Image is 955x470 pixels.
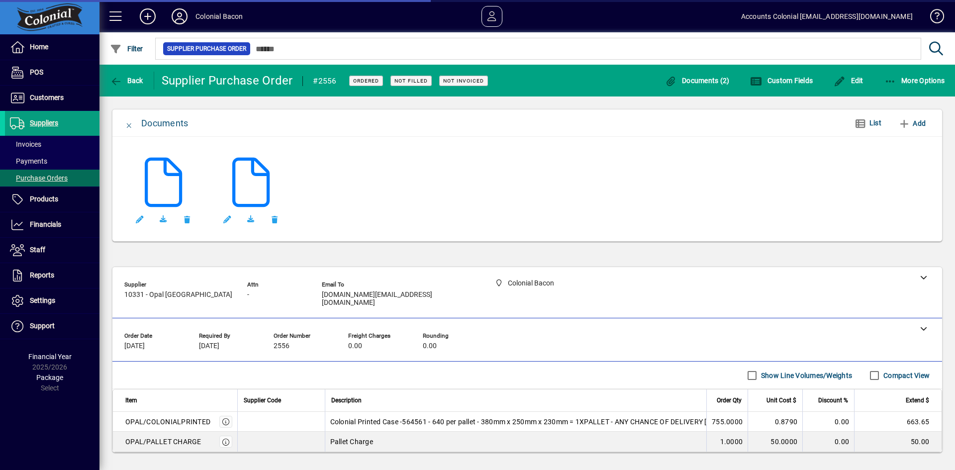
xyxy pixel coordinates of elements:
a: Financials [5,212,99,237]
button: Edit [831,72,866,90]
td: 50.0000 [748,432,802,452]
td: 50.00 [854,432,942,452]
span: Order Qty [717,395,742,406]
button: Back [107,72,146,90]
button: Documents (2) [663,72,732,90]
td: 0.8790 [748,412,802,432]
a: Staff [5,238,99,263]
a: POS [5,60,99,85]
button: Filter [107,40,146,58]
span: Ordered [353,78,379,84]
div: Supplier Purchase Order [162,73,293,89]
span: Documents (2) [665,77,730,85]
a: Download [239,207,263,231]
div: Documents [141,115,188,131]
button: Remove [175,207,199,231]
span: Back [110,77,143,85]
span: POS [30,68,43,76]
span: 0.00 [348,342,362,350]
span: Extend $ [906,395,929,406]
span: Reports [30,271,54,279]
span: Pallet Charge [330,437,373,447]
span: Support [30,322,55,330]
span: Discount % [818,395,848,406]
td: 0.00 [802,432,854,452]
span: Settings [30,296,55,304]
span: Unit Cost $ [766,395,796,406]
span: 0.00 [423,342,437,350]
td: 663.65 [854,412,942,432]
td: 0.00 [802,412,854,432]
span: Colonial Printed Case -564561 - 640 per pallet - 380mm x 250mm x 230mm = 1XPALLET - ANY CHANCE OF... [330,417,744,427]
button: Custom Fields [748,72,815,90]
a: Payments [5,153,99,170]
span: Edit [834,77,863,85]
span: Suppliers [30,119,58,127]
label: Show Line Volumes/Weights [759,371,852,380]
td: 755.0000 [706,412,748,432]
a: Home [5,35,99,60]
span: Item [125,395,137,406]
span: - [247,291,249,299]
button: Add [132,7,164,25]
span: Not Filled [394,78,428,84]
div: OPAL/PALLET CHARGE [125,437,201,447]
span: [DATE] [199,342,219,350]
button: More Options [882,72,948,90]
span: Products [30,195,58,203]
a: Knowledge Base [923,2,943,34]
a: Download [151,207,175,231]
span: Payments [10,157,47,165]
a: Settings [5,288,99,313]
a: Reports [5,263,99,288]
div: #2556 [313,73,336,89]
div: Accounts Colonial [EMAIL_ADDRESS][DOMAIN_NAME] [741,8,913,24]
button: Close [117,111,141,135]
span: Staff [30,246,45,254]
span: Purchase Orders [10,174,68,182]
button: Remove [263,207,286,231]
app-page-header-button: Back [99,72,154,90]
a: Products [5,187,99,212]
span: 10331 - Opal [GEOGRAPHIC_DATA] [124,291,232,299]
a: Invoices [5,136,99,153]
div: Colonial Bacon [195,8,243,24]
button: Edit [215,207,239,231]
button: Add [894,114,930,132]
button: Edit [127,207,151,231]
span: Description [331,395,362,406]
td: 1.0000 [706,432,748,452]
span: Package [36,374,63,381]
span: More Options [884,77,945,85]
span: Customers [30,94,64,101]
span: [DATE] [124,342,145,350]
span: Home [30,43,48,51]
button: Profile [164,7,195,25]
a: Customers [5,86,99,110]
span: Filter [110,45,143,53]
span: Financial Year [28,353,72,361]
label: Compact View [881,371,930,380]
span: Custom Fields [750,77,813,85]
span: Invoices [10,140,41,148]
span: Financials [30,220,61,228]
button: List [847,114,889,132]
a: Support [5,314,99,339]
span: Add [898,115,926,131]
span: Supplier Purchase Order [167,44,246,54]
div: OPAL/COLONIALPRINTED [125,417,210,427]
span: 2556 [274,342,289,350]
a: Purchase Orders [5,170,99,187]
span: List [869,119,881,127]
span: Supplier Code [244,395,281,406]
span: [DOMAIN_NAME][EMAIL_ADDRESS][DOMAIN_NAME] [322,291,471,307]
span: Not Invoiced [443,78,484,84]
